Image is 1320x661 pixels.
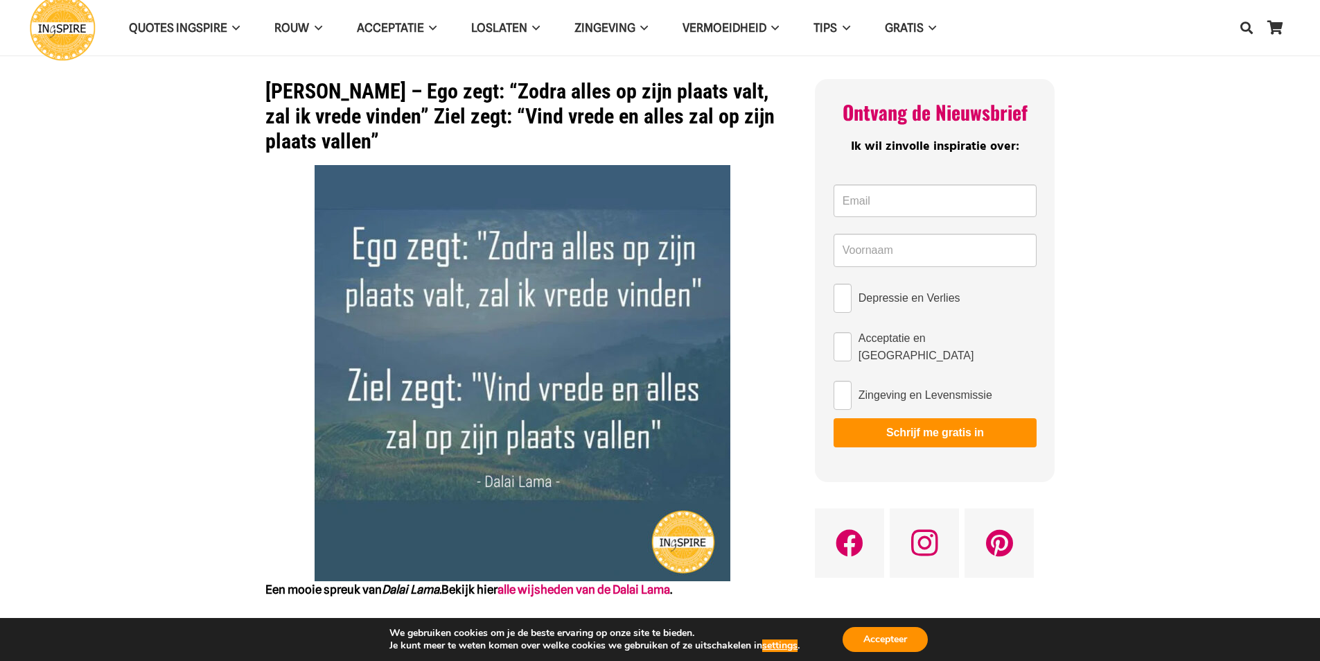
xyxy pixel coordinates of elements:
span: Acceptatie en [GEOGRAPHIC_DATA] [859,329,1037,364]
span: VERMOEIDHEID Menu [766,10,779,45]
input: Zingeving en Levensmissie [834,381,852,410]
a: LoslatenLoslaten Menu [454,10,557,46]
span: Depressie en Verlies [859,289,960,307]
a: TIPSTIPS Menu [796,10,867,46]
p: We gebruiken cookies om je de beste ervaring op onze site te bieden. [389,627,800,639]
a: mooie Oosterse quotes in het Nederlands [364,617,601,630]
a: Zoeken [1233,10,1260,45]
button: Schrijf me gratis in [834,418,1037,447]
a: QUOTES INGSPIREQUOTES INGSPIRE Menu [112,10,257,46]
h1: [PERSON_NAME] – Ego zegt: “Zodra alles op zijn plaats valt, zal ik vrede vinden” Ziel zegt: “Vind... [265,79,780,154]
a: Instagram [890,508,959,578]
input: Email [834,184,1037,218]
input: Voornaam [834,234,1037,267]
span: ROUW Menu [309,10,322,45]
span: TIPS Menu [837,10,850,45]
p: Je kunt meer te weten komen over welke cookies we gebruiken of ze uitschakelen in . [389,639,800,652]
span: Zingeving Menu [635,10,648,45]
a: GRATISGRATIS Menu [868,10,953,46]
span: QUOTES INGSPIRE [129,21,227,35]
input: Depressie en Verlies [834,284,852,313]
span: Loslaten Menu [527,10,540,45]
img: Citaat van Dalai Lama over Vrede [315,165,730,581]
input: Acceptatie en [GEOGRAPHIC_DATA] [834,332,852,361]
a: ZingevingZingeving Menu [557,10,665,46]
span: Zingeving en Levensmissie [859,386,992,404]
a: AcceptatieAcceptatie Menu [340,10,454,46]
span: GRATIS [885,21,924,35]
button: Accepteer [843,627,928,652]
a: Pinterest [965,508,1034,578]
span: TIPS [813,21,837,35]
a: Facebook [815,508,884,578]
button: settings [762,639,798,652]
strong: Een mooie spreuk van Bekijk hier . [265,583,672,596]
a: ROUWROUW Menu [257,10,339,46]
span: VERMOEIDHEID [683,21,766,35]
span: GRATIS Menu [924,10,936,45]
span: Acceptatie Menu [424,10,437,45]
span: Ontvang de Nieuwsbrief [843,98,1028,126]
span: QUOTES INGSPIRE Menu [227,10,240,45]
span: Loslaten [471,21,527,35]
a: alle wijsheden van de Dalai Lama [498,583,670,596]
span: Ik wil zinvolle inspiratie over: [851,137,1019,157]
i: Dalai Lama. [382,583,441,596]
span: Acceptatie [357,21,424,35]
span: Zingeving [574,21,635,35]
span: ROUW [274,21,309,35]
a: VERMOEIDHEIDVERMOEIDHEID Menu [665,10,796,46]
